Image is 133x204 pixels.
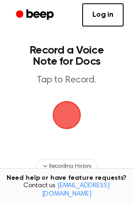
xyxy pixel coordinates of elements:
[17,45,116,67] h1: Record a Voice Note for Docs
[53,101,81,129] img: Beep Logo
[6,182,127,198] span: Contact us
[35,159,97,174] button: Recording History
[82,3,124,27] a: Log in
[9,6,62,24] a: Beep
[49,162,91,170] span: Recording History
[17,75,116,86] p: Tap to Record.
[42,183,110,197] a: [EMAIL_ADDRESS][DOMAIN_NAME]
